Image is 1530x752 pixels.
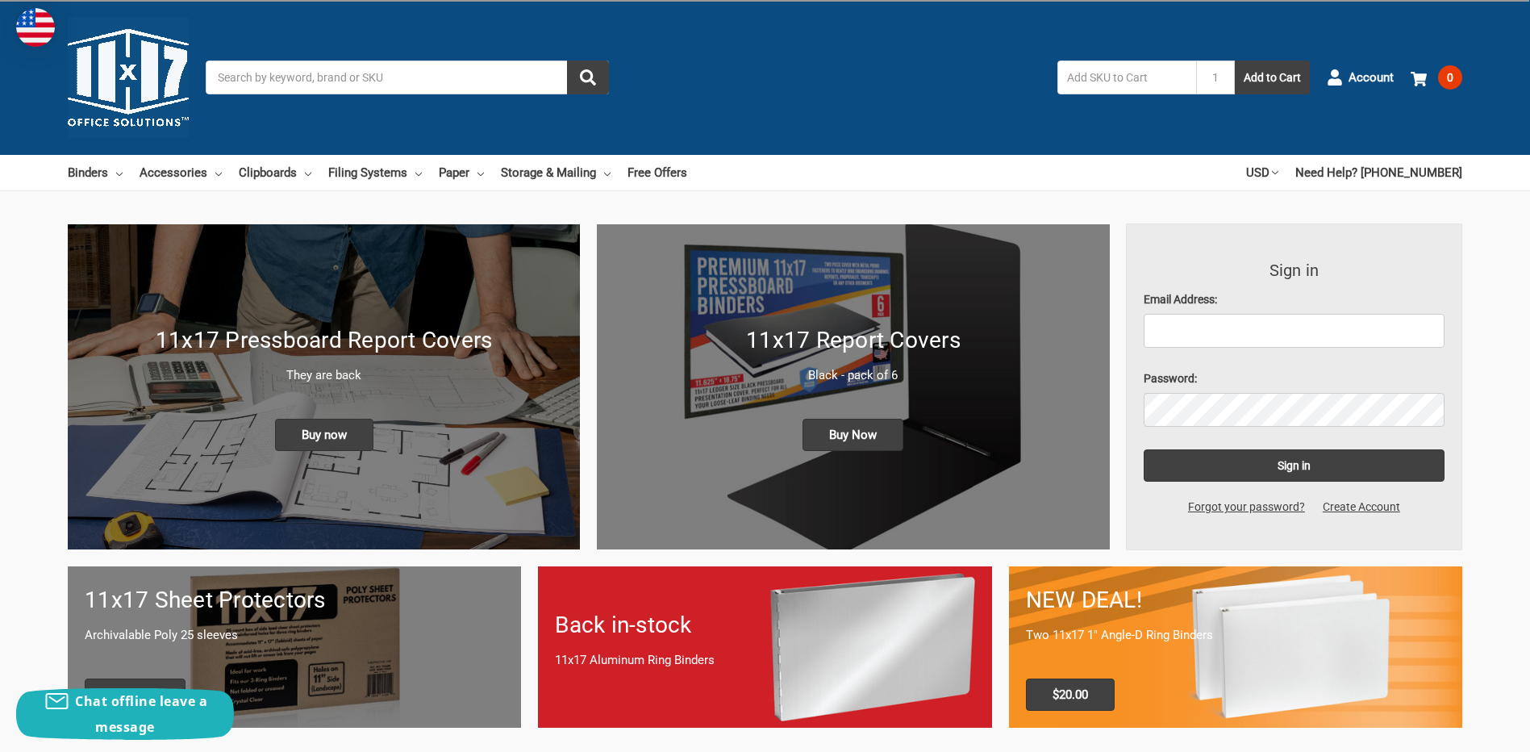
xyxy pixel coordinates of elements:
[1144,258,1445,282] h3: Sign in
[1327,56,1394,98] a: Account
[1144,291,1445,308] label: Email Address:
[16,688,234,740] button: Chat offline leave a message
[1295,155,1462,190] a: Need Help? [PHONE_NUMBER]
[439,155,484,190] a: Paper
[555,608,974,642] h1: Back in-stock
[501,155,611,190] a: Storage & Mailing
[239,155,311,190] a: Clipboards
[614,366,1092,385] p: Black - pack of 6
[75,692,207,736] span: Chat offline leave a message
[68,155,123,190] a: Binders
[68,17,189,138] img: 11x17.com
[597,224,1109,549] a: 11x17 Report Covers 11x17 Report Covers Black - pack of 6 Buy Now
[1057,61,1196,94] input: Add SKU to Cart
[85,324,563,357] h1: 11x17 Pressboard Report Covers
[1009,566,1462,727] a: 11x17 Binder 2-pack only $20.00 NEW DEAL! Two 11x17 1" Angle-D Ring Binders $20.00
[68,224,580,549] img: New 11x17 Pressboard Binders
[85,626,504,645] p: Archivalable Poly 25 sleeves
[85,679,186,711] span: Buy Now
[538,566,991,727] a: Back in-stock 11x17 Aluminum Ring Binders
[1235,61,1310,94] button: Add to Cart
[1438,65,1462,90] span: 0
[803,419,903,451] span: Buy Now
[275,419,373,451] span: Buy now
[1144,449,1445,482] input: Sign in
[555,651,974,670] p: 11x17 Aluminum Ring Binders
[1026,583,1445,617] h1: NEW DEAL!
[328,155,422,190] a: Filing Systems
[1411,56,1462,98] a: 0
[85,366,563,385] p: They are back
[1026,679,1115,711] span: $20.00
[627,155,687,190] a: Free Offers
[597,224,1109,549] img: 11x17 Report Covers
[1144,370,1445,387] label: Password:
[68,566,521,727] a: 11x17 sheet protectors 11x17 Sheet Protectors Archivalable Poly 25 sleeves Buy Now
[1026,626,1445,645] p: Two 11x17 1" Angle-D Ring Binders
[16,8,55,47] img: duty and tax information for United States
[1179,499,1314,516] a: Forgot your password?
[85,583,504,617] h1: 11x17 Sheet Protectors
[1349,69,1394,87] span: Account
[68,224,580,549] a: New 11x17 Pressboard Binders 11x17 Pressboard Report Covers They are back Buy now
[1246,155,1278,190] a: USD
[140,155,222,190] a: Accessories
[1314,499,1409,516] a: Create Account
[206,61,609,94] input: Search by keyword, brand or SKU
[614,324,1092,357] h1: 11x17 Report Covers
